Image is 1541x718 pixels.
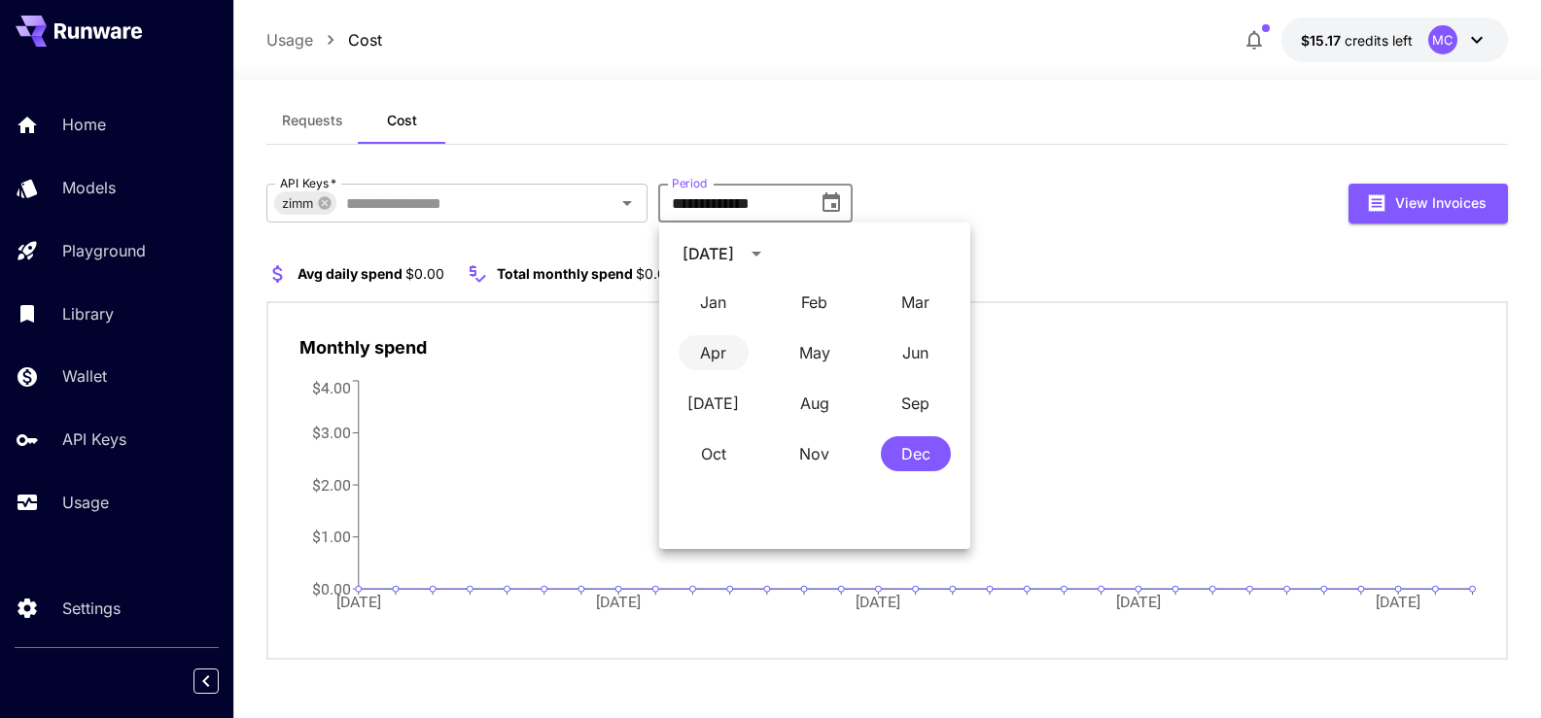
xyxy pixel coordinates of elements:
span: zimm [274,192,321,215]
div: Collapse sidebar [208,664,233,699]
tspan: [DATE] [596,593,641,611]
p: Monthly spend [299,334,427,360]
tspan: $3.00 [312,424,351,442]
span: credits left [1345,32,1413,49]
span: $0.00 [405,265,444,282]
label: API Keys [280,175,336,191]
button: November [780,436,850,471]
button: June [881,335,951,370]
button: Choose date, selected date is Dec 31, 2024 [812,184,851,222]
button: calendar view is open, switch to year view [740,237,773,270]
tspan: [DATE] [1378,593,1422,611]
tspan: [DATE] [1117,593,1162,611]
span: Avg daily spend [298,265,403,282]
tspan: $1.00 [312,528,351,546]
a: View Invoices [1348,192,1508,211]
nav: breadcrumb [266,28,382,51]
p: Playground [62,239,146,262]
div: MC [1428,25,1457,54]
button: Collapse sidebar [193,668,219,694]
a: Usage [266,28,313,51]
p: Home [62,113,106,136]
button: July [679,386,749,421]
p: Wallet [62,364,107,388]
span: $0.00 [636,265,675,282]
div: [DATE] [683,242,734,265]
span: Requests [282,112,343,129]
tspan: $2.00 [312,475,351,494]
a: Cost [348,28,382,51]
button: December [881,436,951,471]
p: API Keys [62,427,126,451]
span: Cost [387,112,417,129]
label: Period [672,175,708,191]
div: $15.17047 [1301,30,1413,51]
tspan: [DATE] [857,593,901,611]
p: Usage [62,491,109,514]
button: September [881,386,951,421]
button: October [679,436,749,471]
tspan: $0.00 [312,580,351,598]
span: Total monthly spend [497,265,633,282]
button: May [780,335,850,370]
button: March [881,285,951,320]
button: January [679,285,749,320]
button: August [780,386,850,421]
button: April [679,335,749,370]
button: February [780,285,850,320]
p: Library [62,302,114,325]
button: Open [613,189,641,217]
span: $15.17 [1301,32,1345,49]
p: Models [62,176,116,199]
button: $15.17047MC [1281,17,1508,62]
p: Settings [62,597,121,620]
tspan: [DATE] [336,593,381,611]
tspan: $4.00 [312,378,351,396]
button: View Invoices [1348,184,1508,223]
div: zimm [274,191,336,215]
